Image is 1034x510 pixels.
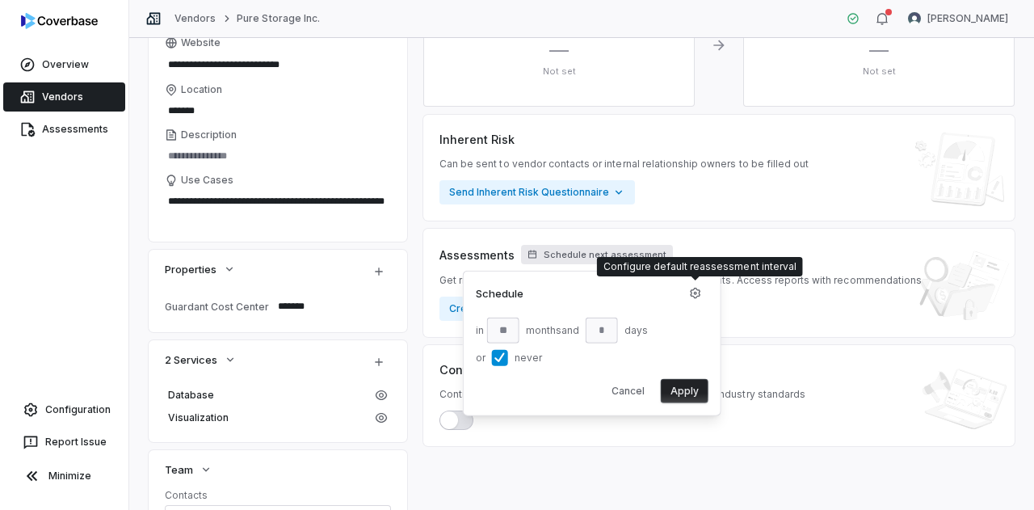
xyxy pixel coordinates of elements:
span: Can be sent to vendor contacts or internal relationship owners to be filled out [439,158,809,171]
input: Website [165,53,364,76]
button: Minimize [6,460,122,492]
span: never [515,351,542,364]
dt: Contacts [165,489,391,502]
button: Create Assessment [439,297,555,321]
button: Cancel [602,378,654,403]
span: Location [181,83,222,96]
button: 2 Services [160,345,242,374]
span: or [476,351,485,364]
span: — [869,38,889,61]
a: Overview [3,50,125,79]
span: Schedule next assessment [544,249,666,261]
span: Get risk scores, document analysis, and critical issue insights. Access reports with recommendations [439,274,922,287]
button: Schedule next assessment [521,245,673,264]
a: Vendors [3,82,125,112]
span: month s and [523,323,582,336]
span: [PERSON_NAME] [927,12,1008,25]
button: Send Inherent Risk Questionnaire [439,180,635,204]
span: in [476,323,484,336]
button: Report Issue [6,428,122,457]
div: Schedule [476,286,523,302]
button: Apply [661,378,708,403]
button: Properties [160,255,241,284]
img: Jesse Nord avatar [908,12,921,25]
input: Months [487,317,519,343]
a: Configuration [6,395,122,424]
span: — [549,38,569,61]
p: Not set [756,65,1002,78]
input: Days [586,317,618,343]
span: Team [165,462,193,477]
p: Not set [436,65,682,78]
a: Database [165,384,368,407]
span: day s [621,323,651,336]
button: Team [160,455,217,484]
span: Visualization [168,411,365,424]
img: logo-D7KZi-bG.svg [21,13,98,29]
textarea: Description [165,145,391,167]
div: Guardant Cost Center [165,301,271,313]
span: Inherent Risk [439,131,515,148]
a: Pure Storage Inc. [237,12,320,25]
span: Continuous Monitoring [439,361,571,378]
textarea: Use Cases [165,190,391,225]
div: Configure default reassessment interval [603,260,797,273]
span: Database [168,389,365,402]
span: Website [181,36,221,49]
span: 2 Services [165,352,217,367]
a: Vendors [174,12,216,25]
span: Continuously monitor and benchmark third parties against industry standards [439,388,805,401]
span: Assessments [439,247,515,263]
button: Jesse Nord avatar[PERSON_NAME] [898,6,1018,31]
a: Assessments [3,115,125,144]
span: Properties [165,262,216,276]
span: Description [181,129,237,141]
input: Location [165,99,391,122]
span: Use Cases [181,174,233,187]
a: Visualization [165,407,368,429]
button: Never schedule assessment [492,349,508,365]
